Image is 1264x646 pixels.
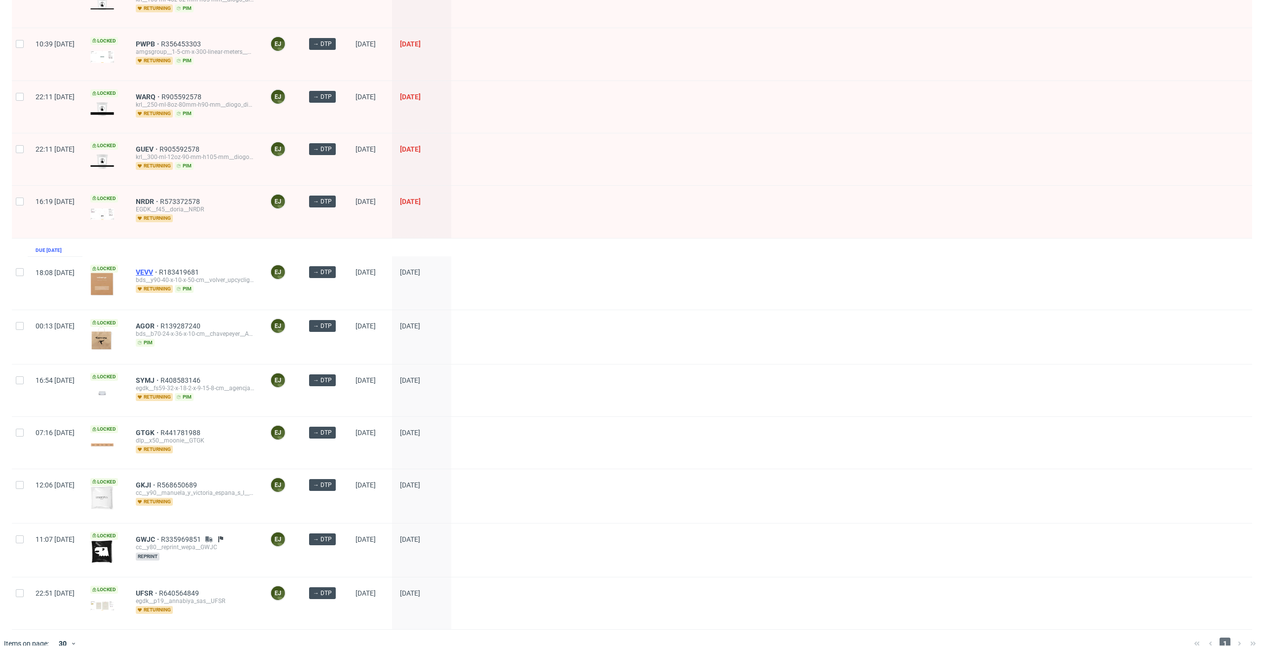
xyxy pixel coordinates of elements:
span: [DATE] [355,40,376,48]
figcaption: EJ [271,426,285,440]
span: [DATE] [400,535,420,543]
figcaption: EJ [271,319,285,333]
span: reprint [136,553,159,561]
span: returning [136,4,173,12]
div: cc__y90__manuela_y_victoria_espana_s_l__GKJI [136,489,254,497]
figcaption: EJ [271,265,285,279]
span: pim [136,339,155,347]
a: GWJC [136,535,161,543]
span: returning [136,214,173,222]
a: R573372578 [160,198,202,205]
span: AGOR [136,322,160,330]
span: [DATE] [400,322,420,330]
span: Locked [90,142,118,150]
span: [DATE] [355,376,376,384]
span: [DATE] [400,481,420,489]
span: → DTP [313,428,332,437]
span: → DTP [313,92,332,101]
span: 22:11 [DATE] [36,93,75,101]
span: Locked [90,425,118,433]
span: R905592578 [161,93,203,101]
div: bds__y90-40-x-10-x-50-cm__volver_upcyclign_di_dorosz_nicolas_mariano__VEVV [136,276,254,284]
a: GUEV [136,145,159,153]
span: [DATE] [355,481,376,489]
span: 16:54 [DATE] [36,376,75,384]
div: krl__250-ml-8oz-80mm-h90-mm__diogo_dias_gomes__WARQ [136,101,254,109]
span: 18:08 [DATE] [36,269,75,277]
figcaption: EJ [271,478,285,492]
span: → DTP [313,589,332,598]
span: 07:16 [DATE] [36,429,75,437]
span: R356453303 [161,40,203,48]
div: Due [DATE] [36,246,62,254]
a: NRDR [136,198,160,205]
img: data [90,443,114,447]
figcaption: EJ [271,90,285,104]
span: Locked [90,89,118,97]
div: egdk__p19__annabiya_sas__UFSR [136,597,254,605]
span: Locked [90,586,118,594]
span: [DATE] [400,145,421,153]
span: [DATE] [355,589,376,597]
div: dlp__x50__moonie__GTGK [136,437,254,444]
a: VEVV [136,268,159,276]
span: [DATE] [355,429,376,437]
span: [DATE] [400,93,421,101]
span: [DATE] [400,429,420,437]
figcaption: EJ [271,142,285,156]
a: R139287240 [160,322,202,330]
span: Locked [90,478,118,486]
span: → DTP [313,481,332,489]
span: [DATE] [355,535,376,543]
a: R905592578 [159,145,201,153]
a: R408583146 [160,376,202,384]
span: [DATE] [355,93,376,101]
span: WARQ [136,93,161,101]
img: version_two_editor_design.png [90,102,114,116]
a: SYMJ [136,376,160,384]
span: R441781988 [160,429,202,437]
span: [DATE] [400,376,420,384]
span: GKJI [136,481,157,489]
span: pim [175,393,194,401]
span: [DATE] [400,268,420,276]
img: version_two_editor_design.png [90,327,114,351]
figcaption: EJ [271,532,285,546]
span: pim [175,4,194,12]
img: version_two_editor_design.png [90,601,114,610]
span: → DTP [313,268,332,277]
span: → DTP [313,535,332,544]
span: Locked [90,532,118,540]
span: 22:11 [DATE] [36,145,75,153]
span: pim [175,285,194,293]
a: R640564849 [159,589,201,597]
span: Locked [90,265,118,273]
img: version_two_editor_design [90,273,114,296]
span: pim [175,110,194,118]
span: returning [136,445,173,453]
span: 10:39 [DATE] [36,40,75,48]
span: pim [175,57,194,65]
span: 12:06 [DATE] [36,481,75,489]
span: → DTP [313,322,332,330]
span: [DATE] [400,198,421,205]
span: 11:07 [DATE] [36,535,75,543]
a: UFSR [136,589,159,597]
a: PWPB [136,40,161,48]
span: returning [136,606,173,614]
span: [DATE] [355,322,376,330]
div: cc__y80__reprint_wepa__GWJC [136,543,254,551]
span: R568650689 [157,481,199,489]
img: version_two_editor_data [90,486,114,510]
span: Locked [90,195,118,202]
span: [DATE] [400,40,421,48]
a: R183419681 [159,268,201,276]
